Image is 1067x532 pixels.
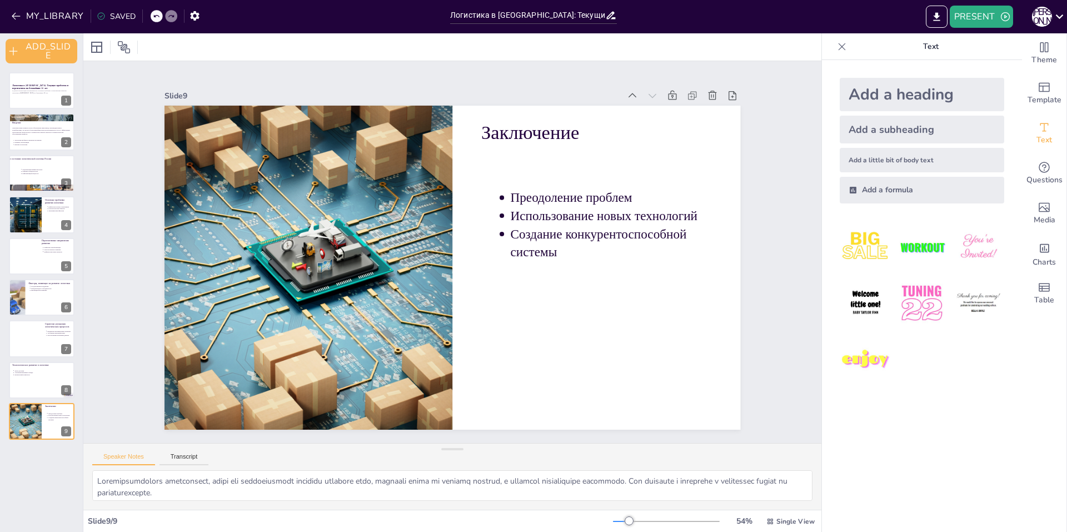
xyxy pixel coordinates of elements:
span: Single View [776,517,815,526]
input: INSERT_TITLE [450,7,605,23]
textarea: Преодоление существующих проблем является ключевым фактором для успешного развития логистики. Это... [92,470,812,501]
div: 7 [9,320,74,357]
p: Использование новых технологий [510,207,719,225]
span: Theme [1031,54,1057,66]
div: Add a table [1022,274,1066,314]
p: Текущее состояние логистической системы России [3,157,62,161]
span: Table [1034,294,1054,306]
p: Технологические барьеры [48,208,72,210]
button: ADD_SLIDE [6,39,77,63]
p: Цифровизация процессов [22,172,79,175]
p: Введение [12,121,71,125]
span: Text [1036,134,1052,146]
button: MY_LIBRARY [8,7,88,25]
div: 9 [61,426,71,436]
img: 5.jpeg [896,277,948,329]
div: https://cdn.sendsteps.com/images/slides/2025_05_10_06_22-38ijCbDBj1YCyBFx.jpegВведениеЛогистика и... [9,113,74,150]
span: Position [117,41,131,54]
button: Transcript [159,453,209,465]
div: Layout [88,38,106,56]
p: Государственная поддержка [31,285,71,287]
p: Цифровая трансформация [44,246,71,248]
div: Логистика в [GEOGRAPHIC_DATA]: Текущие проблемы и перспективы на ближайшие 10 летВ данной презент... [9,72,74,109]
div: Add a little bit of body text [840,148,1004,172]
div: 7 [61,344,71,354]
p: Факторы, влияющие на развитие логистики [28,282,71,285]
p: Создание конкурентоспособной системы [48,416,72,420]
p: Основные проблемы развития логистики [45,198,71,205]
p: Технологическое развитие [44,248,71,251]
button: Speaker Notes [92,453,155,465]
p: Вызовы в логистике [14,143,71,146]
div: 6 [61,302,71,312]
div: 2 [61,137,71,147]
p: Беспилотный транспорт [14,374,71,376]
p: Перспективные направления развития [42,239,71,245]
button: EXPORT_TO_POWERPOINT [926,6,948,28]
p: Логистика играет важную роль в обеспечении связи между производителями и потребителями, что делае... [12,127,71,135]
p: Автоматизированные склады [14,372,71,374]
p: Влияние глобализации [14,141,71,143]
p: В данной презентации рассматривается основные проблемы и перспективы развития логистики в [GEOGRA... [12,90,71,94]
div: 54 % [731,516,757,526]
p: Экономические факторы [48,210,72,212]
p: Инфраструктурные проекты [44,251,71,253]
div: 8 [61,385,71,395]
p: Внедрение инновационных решений [47,330,71,332]
img: 4.jpeg [840,277,891,329]
img: 3.jpeg [953,221,1004,273]
div: https://cdn.sendsteps.com/images/slides/2025_05_10_06_22-59VHHIlXkE0mqcnh.jpegФакторы, влияющие н... [9,279,74,316]
div: О [PERSON_NAME] [1032,7,1052,27]
p: Использование новых технологий [48,415,72,417]
div: Цифровая трансформацияТехнологическое развитиеИнфраструктурные проекты7d2fbee1-29/472b2cf0-9871-4... [9,238,74,275]
button: PRESENT [950,6,1013,28]
div: Change the overall theme [1022,33,1066,73]
p: Text [851,33,1011,60]
div: Add images, graphics, shapes or video [1022,193,1066,233]
div: https://cdn.sendsteps.com/images/logo/sendsteps_logo_white.pnghttps://cdn.sendsteps.com/images/lo... [9,155,74,192]
p: Модернизация инфраструктуры [22,168,79,171]
div: https://cdn.sendsteps.com/images/slides/2025_05_10_06_22-N_j7UsyfuE3SU2wf.jpegОсновные проблемы р... [9,196,74,233]
div: 8 [9,362,74,399]
p: Использование аналитики данных [47,335,71,337]
span: Media [1034,214,1055,226]
p: Логистика как фактор развития экономики [14,139,71,141]
p: Инновационное развитие [31,290,71,292]
img: 1.jpeg [840,221,891,273]
p: Стратегии улучшения логистических процессов [45,322,71,329]
p: Преодоление проблем [510,189,719,207]
div: SAVED [97,11,136,22]
img: 7.jpeg [840,334,891,386]
div: Get real-time input from your audience [1022,153,1066,193]
div: 3 [61,178,71,188]
p: Инфраструктурные ограничения [48,206,72,208]
p: Создание конкурентоспособной системы [510,225,719,261]
p: Международное сотрудничество [31,287,71,290]
p: Дрон-доставка [14,370,71,372]
div: Add a formula [840,177,1004,203]
button: О [PERSON_NAME] [1032,6,1052,28]
span: Charts [1033,256,1056,269]
p: Заключение [45,405,71,408]
div: Slide 9 / 9 [88,516,613,526]
div: 4 [61,220,71,230]
div: Add charts and graphs [1022,233,1066,274]
div: Add a subheading [840,116,1004,143]
div: 1 [61,96,71,106]
p: Улучшение взаимодействия [47,332,71,335]
div: Add a heading [840,78,1004,111]
img: 6.jpeg [953,277,1004,329]
div: Add text boxes [1022,113,1066,153]
p: Заключение [481,119,712,146]
div: 5 [61,261,71,271]
p: Развитие складской сети [22,171,79,173]
div: 9 [9,403,74,440]
p: Технологическое развитие в логистике [12,363,71,366]
span: Questions [1026,174,1063,186]
strong: Логистика в [GEOGRAPHIC_DATA]: Текущие проблемы и перспективы на ближайшие 10 лет [12,84,68,90]
img: 2.jpeg [896,221,948,273]
span: Template [1028,94,1061,106]
div: Add ready made slides [1022,73,1066,113]
p: Преодоление проблем [48,412,72,415]
div: Slide 9 [164,91,620,101]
